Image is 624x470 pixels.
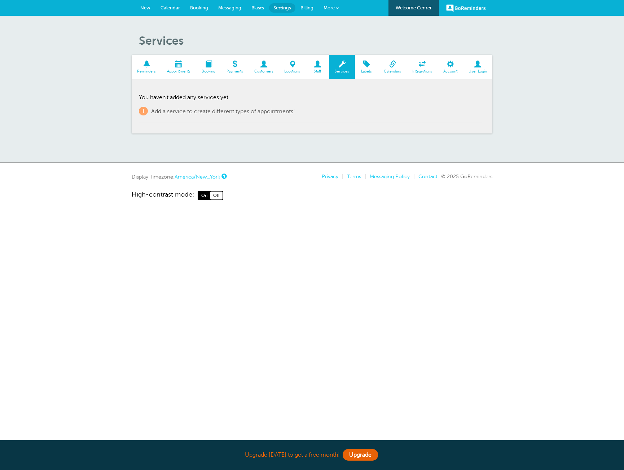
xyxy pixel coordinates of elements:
li: | [361,173,366,180]
span: Integrations [410,69,434,74]
a: Payments [221,55,249,79]
span: Blasts [251,5,264,10]
a: Appointments [162,55,196,79]
a: America/New_York [175,174,220,180]
a: Account [438,55,463,79]
span: Calendar [161,5,180,10]
span: Add a service to create different types of appointments! [151,108,295,115]
span: Staff [309,69,326,74]
span: Account [441,69,459,74]
span: Booking [190,5,208,10]
a: + Add a service to create different types of appointments! [139,107,295,115]
span: New [140,5,150,10]
a: Contact [418,173,438,179]
span: Messaging [218,5,241,10]
a: User Login [463,55,492,79]
div: Display Timezone: [132,173,226,180]
a: Upgrade [343,449,378,461]
div: Upgrade [DATE] to get a free month! [132,447,492,463]
a: Locations [279,55,306,79]
span: Off [210,192,223,199]
span: Billing [300,5,313,10]
a: Booking [196,55,221,79]
a: Customers [249,55,279,79]
a: This is the timezone being used to display dates and times to you on this device. Click the timez... [221,174,226,179]
span: More [324,5,335,10]
a: Messaging Policy [370,173,410,179]
span: Payments [224,69,245,74]
p: You haven't added any services yet. [139,94,482,101]
span: Settings [273,5,291,10]
a: Settings [269,3,295,13]
a: High-contrast mode: On Off [132,191,492,200]
li: | [338,173,343,180]
span: Labels [359,69,375,74]
span: Locations [282,69,302,74]
span: High-contrast mode: [132,191,194,200]
span: © 2025 GoReminders [441,173,492,179]
span: Services [333,69,351,74]
span: + [139,107,148,115]
a: Staff [306,55,329,79]
h1: Services [139,34,492,48]
a: Privacy [322,173,338,179]
span: On [198,192,210,199]
a: Reminders [132,55,162,79]
span: Reminders [135,69,158,74]
a: Terms [347,173,361,179]
a: Calendars [378,55,407,79]
span: Booking [200,69,217,74]
span: User Login [466,69,489,74]
span: Calendars [382,69,403,74]
a: Labels [355,55,378,79]
span: Appointments [165,69,193,74]
span: Customers [252,69,275,74]
a: Integrations [407,55,438,79]
li: | [410,173,415,180]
